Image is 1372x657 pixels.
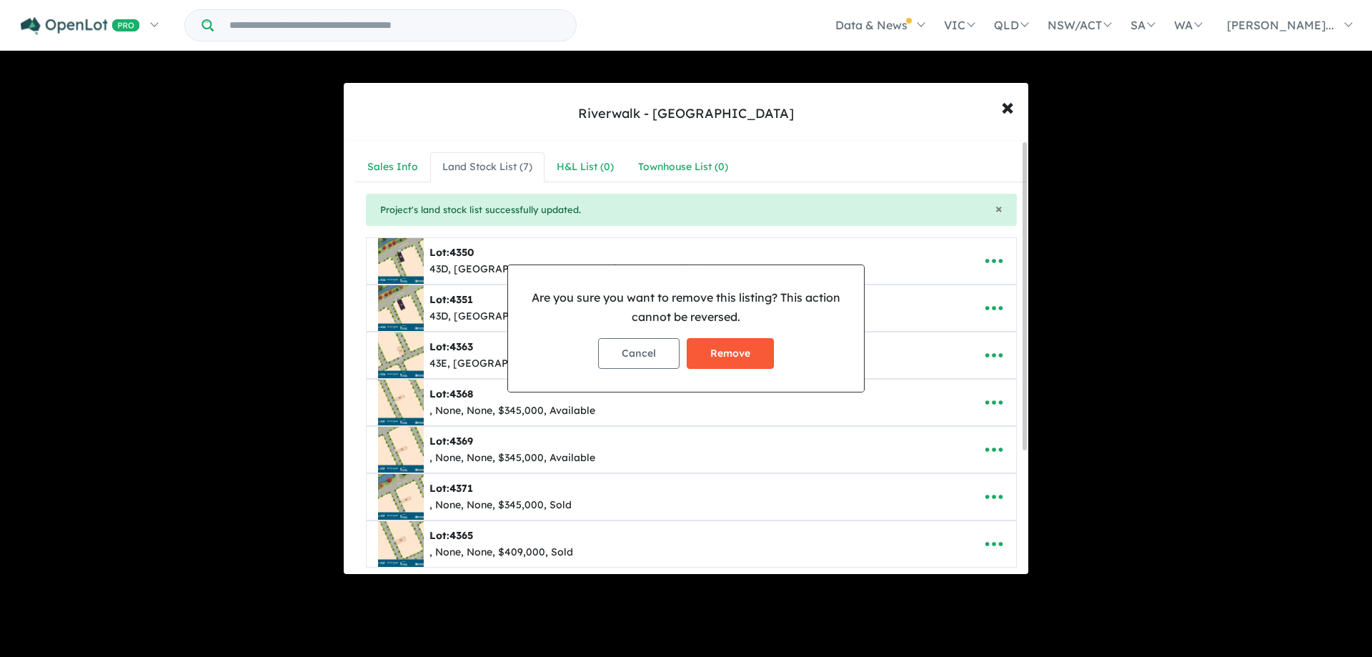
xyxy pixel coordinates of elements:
p: Are you sure you want to remove this listing? This action cannot be reversed. [520,288,852,327]
img: Openlot PRO Logo White [21,17,140,35]
span: [PERSON_NAME]... [1227,18,1334,32]
button: Remove [687,338,774,369]
button: Cancel [598,338,680,369]
input: Try estate name, suburb, builder or developer [217,10,573,41]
